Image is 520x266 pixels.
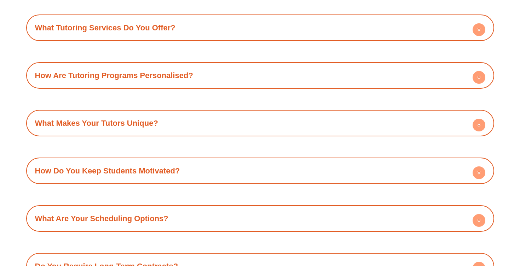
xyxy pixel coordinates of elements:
[399,186,520,266] iframe: Chat Widget
[35,71,193,80] a: How Are Tutoring Programs Personalised?
[30,209,491,228] h4: What Are Your Scheduling Options?
[30,113,491,133] h4: What Makes Your Tutors Unique?
[35,214,168,223] a: What Are Your Scheduling Options?
[35,166,180,175] a: How Do You Keep Students Motivated?
[35,23,175,32] a: What Tutoring Services Do You Offer?
[35,119,158,128] a: What Makes Your Tutors Unique?
[30,161,491,181] h4: How Do You Keep Students Motivated?
[30,18,491,37] h4: What Tutoring Services Do You Offer?
[30,66,491,85] h4: How Are Tutoring Programs Personalised?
